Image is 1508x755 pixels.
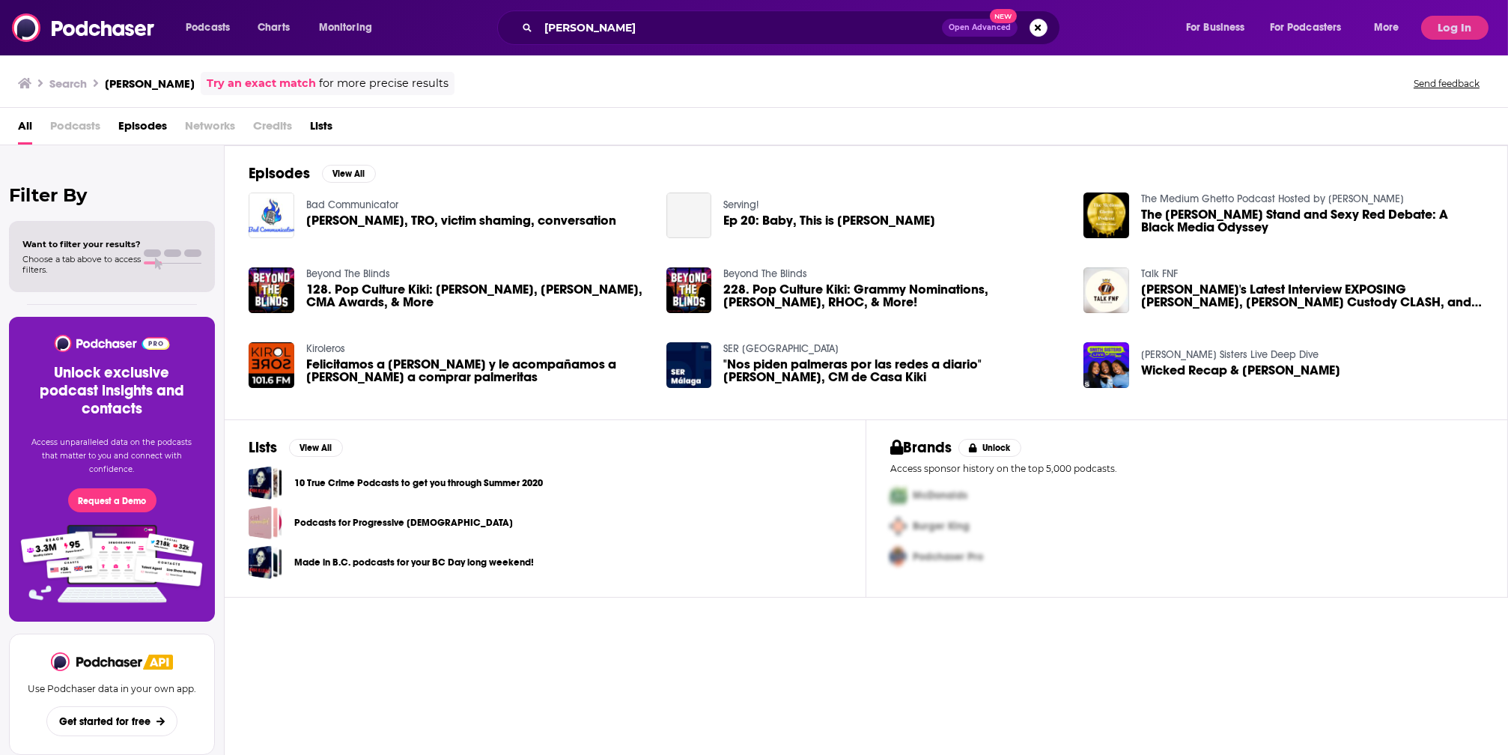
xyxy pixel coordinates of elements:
img: The Kiki Palmer Stand and Sexy Red Debate: A Black Media Odyssey [1083,192,1129,238]
a: The Kiki Palmer Stand and Sexy Red Debate: A Black Media Odyssey [1141,208,1483,234]
a: Kiroleros [306,342,345,355]
a: "Nos piden palmeras por las redes a diario" Ana Sánchez, CM de Casa Kiki [723,358,1065,383]
button: open menu [1260,16,1363,40]
a: The Medium Ghetto Podcast Hosted by Jamar [1141,192,1404,205]
span: For Business [1186,17,1245,38]
button: View All [289,439,343,457]
img: Tasha K's Latest Interview EXPOSING Will Smth, Kiki Palmer's Custody CLASH, and Dr Umar ATTACKS H... [1083,267,1129,313]
p: Access unparalleled data on the podcasts that matter to you and connect with confidence. [27,436,197,476]
span: New [990,9,1017,23]
img: Podchaser - Follow, Share and Rate Podcasts [51,652,144,671]
a: EpisodesView All [249,164,376,183]
h2: Lists [249,438,277,457]
img: Podchaser - Follow, Share and Rate Podcasts [53,335,171,352]
img: KiKi Palmer, TRO, victim shaming, conversation [249,192,294,238]
img: Podchaser - Follow, Share and Rate Podcasts [12,13,156,42]
a: All [18,114,32,145]
span: 128. Pop Culture Kiki: [PERSON_NAME], [PERSON_NAME], CMA Awards, & More [306,283,648,309]
h3: [PERSON_NAME] [105,76,195,91]
a: Podcasts for Progressive Christians [249,506,282,539]
button: Log In [1421,16,1489,40]
a: Ep 20: Baby, This is Kiki Palmer [666,192,712,238]
img: Wicked Recap & Keke Palmer [1083,342,1129,388]
img: 128. Pop Culture Kiki: Keke Palmer, Jamie Lynn Spears, CMA Awards, & More [249,267,294,313]
span: Burger King [913,520,970,533]
button: Send feedback [1409,77,1484,90]
a: Wicked Recap & Keke Palmer [1141,364,1340,377]
h2: Brands [890,438,952,457]
span: Felicitamos a [PERSON_NAME] y le acompañamos a [PERSON_NAME] a comprar palmeritas [306,358,648,383]
a: Made in B.C. podcasts for your BC Day long weekend! [294,554,534,571]
button: Request a Demo [68,488,156,512]
span: McDonalds [913,489,967,502]
span: Charts [258,17,290,38]
button: open menu [308,16,392,40]
span: Podcasts [50,114,100,145]
a: 10 True Crime Podcasts to get you through Summer 2020 [294,475,543,491]
span: Monitoring [319,17,372,38]
a: Charts [248,16,299,40]
button: Open AdvancedNew [942,19,1018,37]
a: Episodes [118,114,167,145]
img: Pro Features [16,524,208,604]
img: Felicitamos a Einar y le acompañamos a Kiki a comprar palmeritas [249,342,294,388]
span: Get started for free [59,715,151,728]
img: "Nos piden palmeras por las redes a diario" Ana Sánchez, CM de Casa Kiki [666,342,712,388]
span: [PERSON_NAME]'s Latest Interview EXPOSING [PERSON_NAME], [PERSON_NAME] Custody CLASH, and [PERSON... [1141,283,1483,309]
a: ListsView All [249,438,343,457]
img: First Pro Logo [884,480,913,511]
a: Bad Communicator [306,198,398,211]
a: Beyond The Blinds [306,267,390,280]
h2: Episodes [249,164,310,183]
a: Tasha K's Latest Interview EXPOSING Will Smth, Kiki Palmer's Custody CLASH, and Dr Umar ATTACKS H... [1141,283,1483,309]
a: 10 True Crime Podcasts to get you through Summer 2020 [249,466,282,500]
span: The [PERSON_NAME] Stand and Sexy Red Debate: A Black Media Odyssey [1141,208,1483,234]
a: 228. Pop Culture Kiki: Grammy Nominations, Keke Palmer, RHOC, & More! [723,283,1065,309]
span: for more precise results [319,75,449,92]
p: Use Podchaser data in your own app. [28,683,196,694]
h3: Search [49,76,87,91]
span: Networks [185,114,235,145]
button: Unlock [958,439,1022,457]
a: 128. Pop Culture Kiki: Keke Palmer, Jamie Lynn Spears, CMA Awards, & More [306,283,648,309]
span: More [1374,17,1399,38]
span: [PERSON_NAME], TRO, victim shaming, conversation [306,214,616,227]
a: Talk FNF [1141,267,1178,280]
img: Second Pro Logo [884,511,913,542]
span: "Nos piden palmeras por las redes a diario" [PERSON_NAME], CM de Casa Kiki [723,358,1065,383]
a: Smith Sisters Live Deep Dive [1141,348,1319,361]
img: Podchaser API banner [143,655,173,670]
a: Serving! [723,198,758,211]
img: 228. Pop Culture Kiki: Grammy Nominations, Keke Palmer, RHOC, & More! [666,267,712,313]
span: Podcasts [186,17,230,38]
a: KiKi Palmer, TRO, victim shaming, conversation [306,214,616,227]
button: Get started for free [46,706,177,736]
span: Credits [253,114,292,145]
div: Search podcasts, credits, & more... [511,10,1074,45]
a: Podcasts for Progressive [DEMOGRAPHIC_DATA] [294,515,513,531]
p: Access sponsor history on the top 5,000 podcasts. [890,463,1483,474]
a: SER Málaga [723,342,839,355]
a: Lists [310,114,332,145]
button: open menu [1363,16,1418,40]
button: View All [322,165,376,183]
span: Want to filter your results? [22,239,141,249]
a: Beyond The Blinds [723,267,807,280]
h2: Filter By [9,184,215,206]
img: Third Pro Logo [884,542,913,572]
a: Ep 20: Baby, This is Kiki Palmer [723,214,935,227]
span: For Podcasters [1270,17,1342,38]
